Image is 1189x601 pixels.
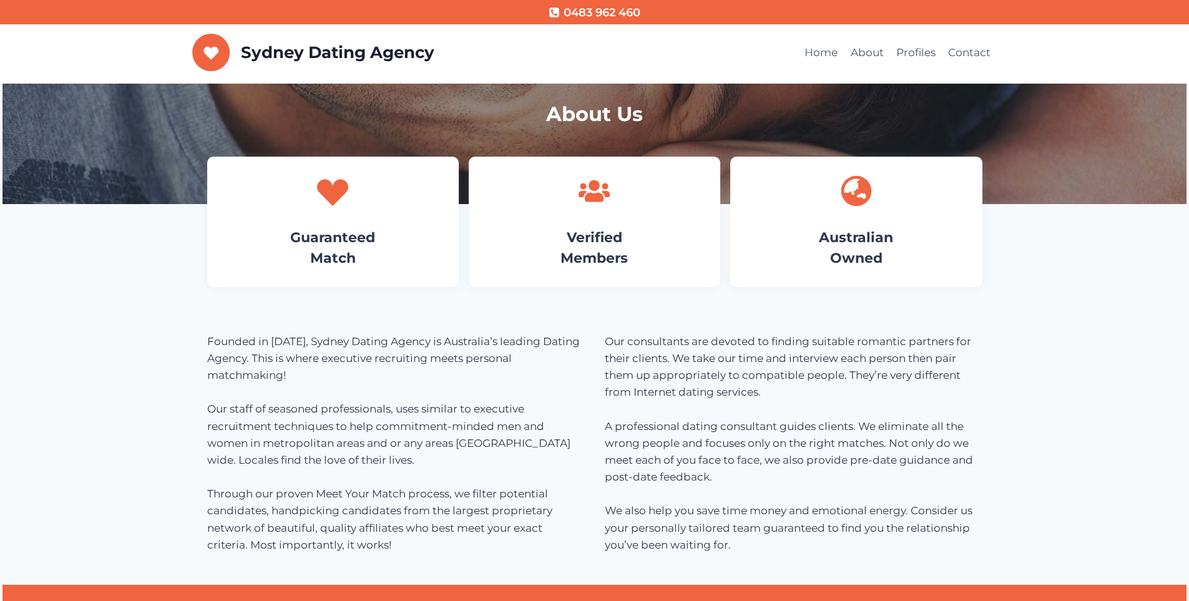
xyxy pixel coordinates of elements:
[549,4,640,22] a: 0483 962 460
[564,4,640,22] span: 0483 962 460
[844,38,889,68] a: About
[192,34,230,71] img: Sydney Dating Agency
[798,38,844,68] a: Home
[890,38,942,68] a: Profiles
[942,38,997,68] a: Contact
[819,229,893,266] a: AustralianOwned
[192,34,434,71] a: Sydney Dating Agency
[290,229,375,266] a: GuaranteedMatch
[207,333,585,554] p: Founded in [DATE], Sydney Dating Agency is Australia’s leading Dating Agency. This is where execu...
[207,99,982,129] h1: About Us
[798,38,997,68] nav: Primary
[560,229,628,266] a: VerifiedMembers
[605,333,982,554] p: Our consultants are devoted to finding suitable romantic partners for their clients. We take our ...
[241,43,434,62] p: Sydney Dating Agency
